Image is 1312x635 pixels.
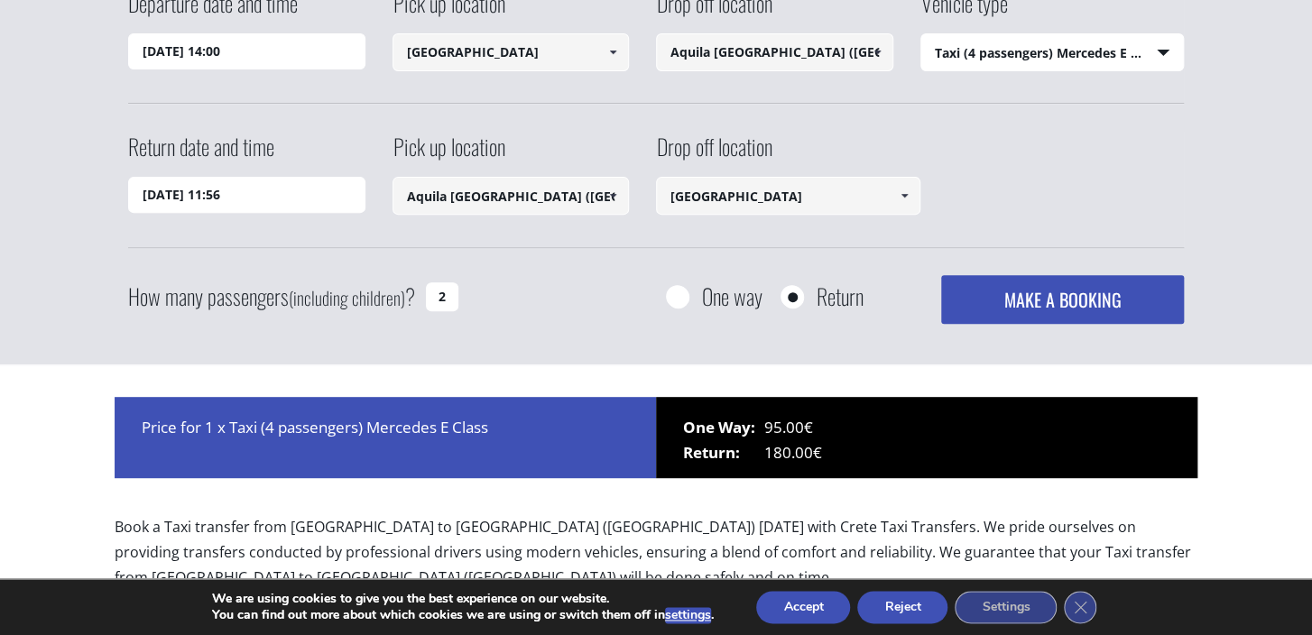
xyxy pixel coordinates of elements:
[289,284,405,311] small: (including children)
[941,275,1184,324] button: MAKE A BOOKING
[128,275,415,319] label: How many passengers ?
[683,440,764,465] span: Return:
[598,33,628,71] a: Show All Items
[857,591,947,623] button: Reject
[817,285,864,308] label: Return
[128,131,274,177] label: Return date and time
[756,591,850,623] button: Accept
[393,131,505,177] label: Pick up location
[921,34,1184,72] span: Taxi (4 passengers) Mercedes E Class
[665,607,711,623] button: settings
[212,607,714,623] p: You can find out more about which cookies we are using or switch them off in .
[656,397,1197,478] div: 95.00€ 180.00€
[212,591,714,607] p: We are using cookies to give you the best experience on our website.
[393,177,630,215] input: Select pickup location
[393,33,630,71] input: Select pickup location
[702,285,762,308] label: One way
[115,397,656,478] div: Price for 1 x Taxi (4 passengers) Mercedes E Class
[862,33,892,71] a: Show All Items
[1064,591,1096,623] button: Close GDPR Cookie Banner
[889,177,919,215] a: Show All Items
[656,33,893,71] input: Select drop-off location
[656,177,920,215] input: Select drop-off location
[656,131,772,177] label: Drop off location
[115,514,1197,605] p: Book a Taxi transfer from [GEOGRAPHIC_DATA] to [GEOGRAPHIC_DATA] ([GEOGRAPHIC_DATA]) [DATE] with ...
[598,177,628,215] a: Show All Items
[955,591,1057,623] button: Settings
[683,415,764,440] span: One Way:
